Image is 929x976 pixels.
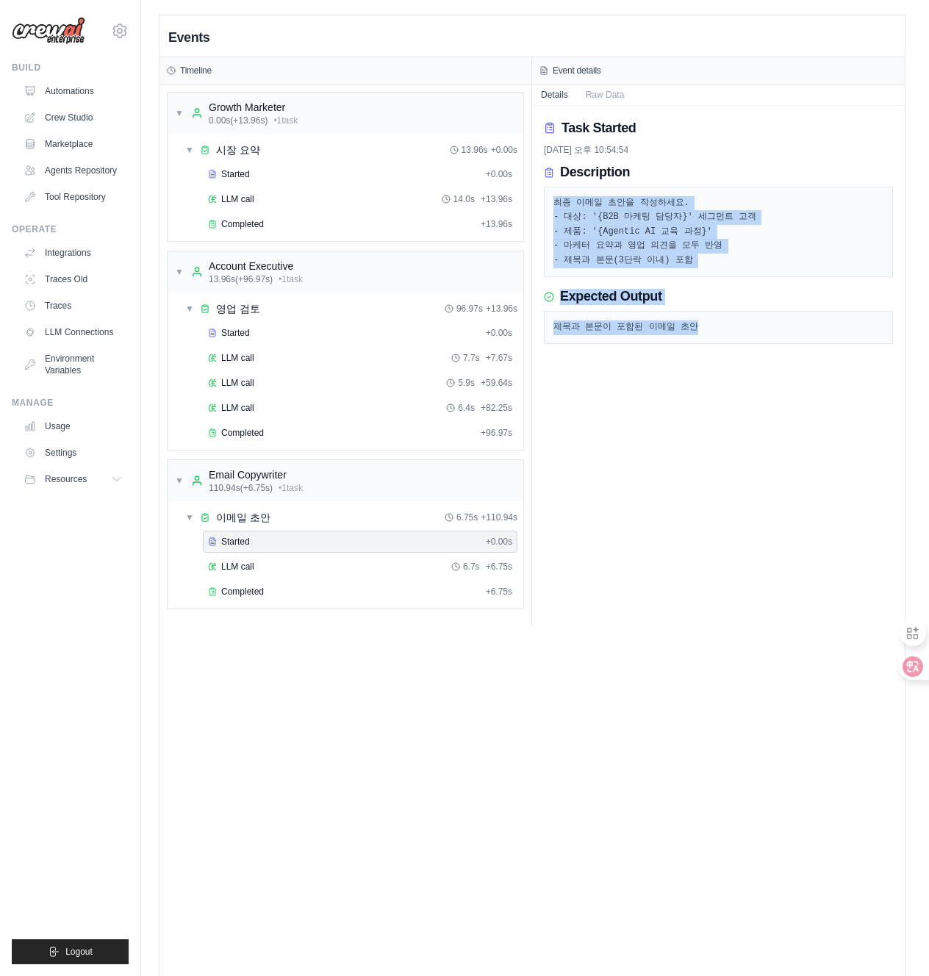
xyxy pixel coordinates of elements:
span: 6.7s [463,561,480,573]
h2: Task Started [562,118,636,138]
span: 13.96s (+96.97s) [209,273,273,285]
span: • 1 task [279,482,303,494]
a: Environment Variables [18,347,129,382]
button: Resources [18,467,129,491]
span: + 13.96s [481,218,512,230]
span: + 0.00s [486,168,512,180]
span: 14.0s [453,193,475,205]
a: Agents Repository [18,159,129,182]
a: Tool Repository [18,185,129,209]
span: + 13.96s [486,303,517,315]
div: 시장 요약 [216,143,260,157]
a: Usage [18,415,129,438]
a: Traces Old [18,268,129,291]
span: Completed [221,427,264,439]
span: Started [221,168,250,180]
div: Operate [12,223,129,235]
a: Traces [18,294,129,317]
a: LLM Connections [18,320,129,344]
div: Account Executive [209,259,303,273]
span: + 59.64s [481,377,512,389]
span: ▼ [185,303,194,315]
iframe: Chat Widget [856,905,929,976]
div: 채팅 위젯 [856,905,929,976]
a: Settings [18,441,129,464]
span: + 0.00s [486,327,512,339]
h3: Description [560,165,630,181]
span: • 1 task [279,273,303,285]
span: LLM call [221,561,254,573]
span: + 82.25s [481,402,512,414]
span: + 96.97s [481,427,512,439]
span: + 110.94s [481,512,517,523]
span: LLM call [221,377,254,389]
h2: Events [168,27,209,48]
span: 6.4s [458,402,475,414]
span: + 0.00s [486,536,512,548]
h3: Expected Output [560,289,662,305]
div: 영업 검토 [216,301,260,316]
span: ▼ [175,475,184,487]
pre: 제목과 본문이 포함된 이메일 초안 [553,320,883,335]
span: Started [221,536,250,548]
span: 96.97s [456,303,483,315]
span: ▼ [185,144,194,156]
h3: Timeline [180,65,212,76]
a: Integrations [18,241,129,265]
span: 110.94s (+6.75s) [209,482,273,494]
span: + 13.96s [481,193,512,205]
span: ▼ [185,512,194,523]
span: + 0.00s [491,144,517,156]
span: + 6.75s [486,586,512,598]
pre: 최종 이메일 초안을 작성하세요. - 대상: '{B2B 마케팅 담당자}' 세그먼트 고객 - 제품: '{Agentic AI 교육 과정}' - 마케터 요약과 영업 의견을 모두 반영... [553,196,883,268]
span: LLM call [221,352,254,364]
div: 이메일 초안 [216,510,270,525]
span: Completed [221,218,264,230]
a: Automations [18,79,129,103]
span: ▼ [175,107,184,119]
span: ▼ [175,266,184,278]
img: Logo [12,17,85,45]
div: Email Copywriter [209,467,303,482]
span: Logout [65,946,93,958]
span: 13.96s [462,144,488,156]
span: 7.7s [463,352,480,364]
span: 6.75s [456,512,478,523]
span: 0.00s (+13.96s) [209,115,268,126]
div: Manage [12,397,129,409]
span: + 7.67s [486,352,512,364]
span: Started [221,327,250,339]
h3: Event details [553,65,601,76]
span: LLM call [221,402,254,414]
div: Growth Marketer [209,100,298,115]
span: 5.9s [458,377,475,389]
div: Build [12,62,129,73]
span: Completed [221,586,264,598]
a: Crew Studio [18,106,129,129]
span: + 6.75s [486,561,512,573]
button: Raw Data [577,85,634,105]
span: LLM call [221,193,254,205]
a: Marketplace [18,132,129,156]
button: Logout [12,939,129,964]
span: • 1 task [273,115,298,126]
div: [DATE] 오후 10:54:54 [544,144,893,156]
button: Details [532,85,577,105]
span: Resources [45,473,87,485]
